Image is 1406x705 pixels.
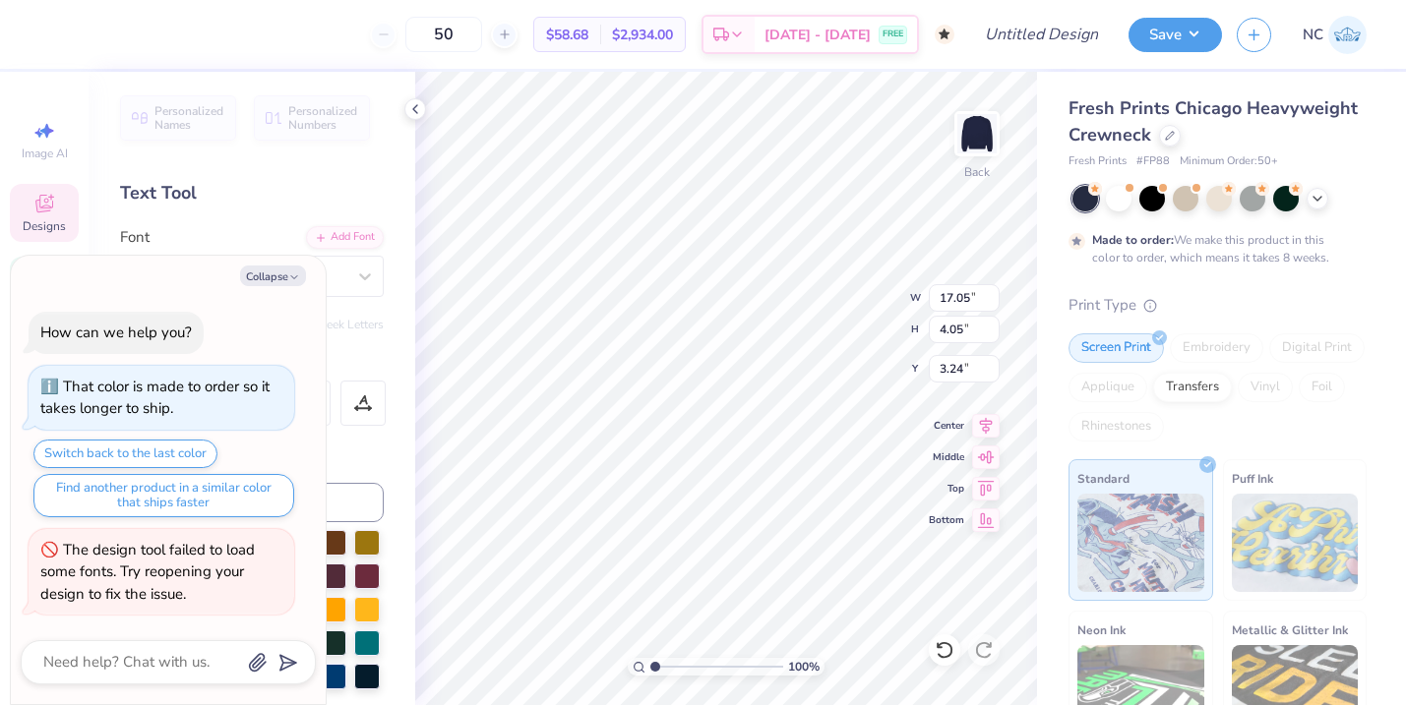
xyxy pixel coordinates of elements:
label: Font [120,226,150,249]
div: Text Tool [120,180,384,206]
div: Screen Print [1069,333,1164,363]
a: NC [1303,16,1367,54]
div: Foil [1299,373,1345,402]
span: Standard [1077,468,1130,489]
img: Puff Ink [1232,494,1359,592]
span: $58.68 [546,25,588,45]
span: Fresh Prints [1069,153,1127,170]
div: Rhinestones [1069,412,1164,441]
span: Metallic & Glitter Ink [1232,619,1348,640]
span: Middle [929,450,964,464]
div: Embroidery [1170,333,1263,363]
div: That color is made to order so it takes longer to ship. [40,377,270,419]
button: Switch back to the last color [33,440,217,468]
button: Save [1129,18,1222,52]
span: Puff Ink [1232,468,1273,489]
span: Fresh Prints Chicago Heavyweight Crewneck [1069,96,1358,147]
button: Find another product in a similar color that ships faster [33,474,294,517]
div: Digital Print [1269,333,1365,363]
span: NC [1303,24,1323,46]
span: Personalized Numbers [288,104,358,132]
img: Back [957,114,997,153]
input: – – [405,17,482,52]
div: How can we help you? [40,323,192,342]
div: Transfers [1153,373,1232,402]
img: Natalie Chan [1328,16,1367,54]
input: Untitled Design [969,15,1114,54]
span: 100 % [788,658,820,676]
span: [DATE] - [DATE] [764,25,871,45]
div: The design tool failed to load some fonts. Try reopening your design to fix the issue. [40,540,255,604]
span: Minimum Order: 50 + [1180,153,1278,170]
button: Collapse [240,265,306,286]
span: Neon Ink [1077,619,1126,640]
div: Add Font [306,226,384,249]
img: Standard [1077,494,1204,592]
div: Vinyl [1238,373,1293,402]
span: Top [929,482,964,496]
span: Image AI [22,146,68,161]
span: Designs [23,218,66,234]
span: $2,934.00 [612,25,673,45]
span: Personalized Names [154,104,224,132]
span: FREE [883,28,903,41]
span: # FP88 [1136,153,1170,170]
div: Print Type [1069,294,1367,317]
span: Center [929,419,964,433]
strong: Made to order: [1092,232,1174,248]
div: Back [964,163,990,181]
div: We make this product in this color to order, which means it takes 8 weeks. [1092,231,1334,266]
div: Applique [1069,373,1147,402]
span: Bottom [929,513,964,527]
